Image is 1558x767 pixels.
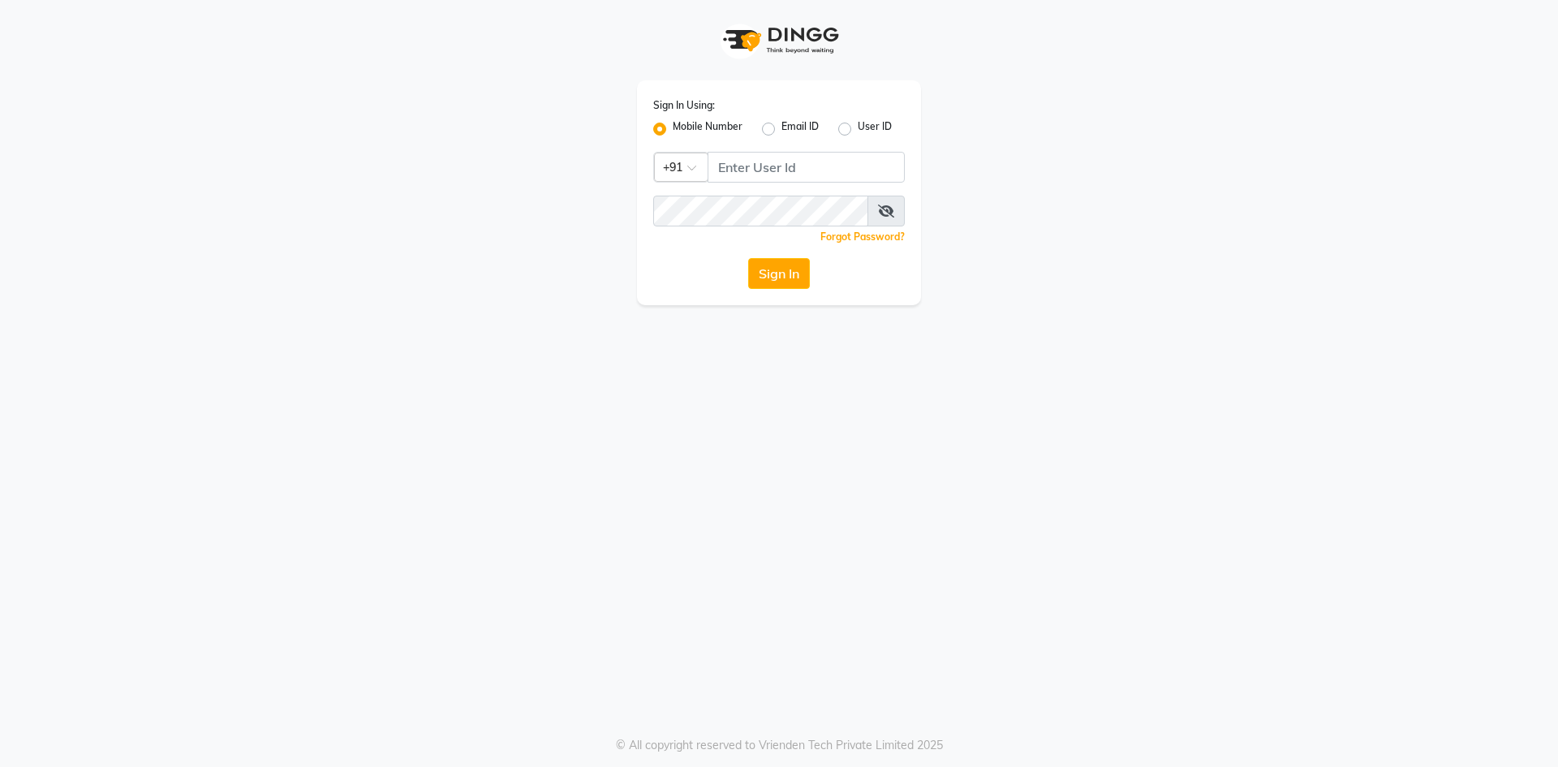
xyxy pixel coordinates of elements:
a: Forgot Password? [820,231,905,243]
label: Email ID [781,119,819,139]
input: Username [653,196,868,226]
label: Sign In Using: [653,98,715,113]
img: logo1.svg [714,16,844,64]
input: Username [708,152,905,183]
button: Sign In [748,258,810,289]
label: Mobile Number [673,119,742,139]
label: User ID [858,119,892,139]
